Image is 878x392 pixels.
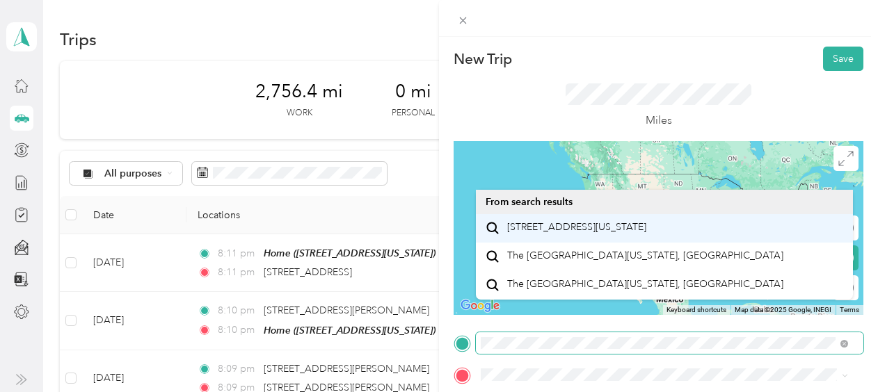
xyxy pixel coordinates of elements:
[486,196,573,208] span: From search results
[507,278,783,291] span: The [GEOGRAPHIC_DATA][US_STATE], [GEOGRAPHIC_DATA]
[735,306,831,313] span: Map data ©2025 Google, INEGI
[646,112,672,129] p: Miles
[454,49,512,69] p: New Trip
[823,47,863,71] button: Save
[457,297,503,315] img: Google
[507,250,783,262] span: The [GEOGRAPHIC_DATA][US_STATE], [GEOGRAPHIC_DATA]
[667,305,726,315] button: Keyboard shortcuts
[507,221,646,234] span: [STREET_ADDRESS][US_STATE]
[800,314,878,392] iframe: Everlance-gr Chat Button Frame
[457,297,503,315] a: Open this area in Google Maps (opens a new window)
